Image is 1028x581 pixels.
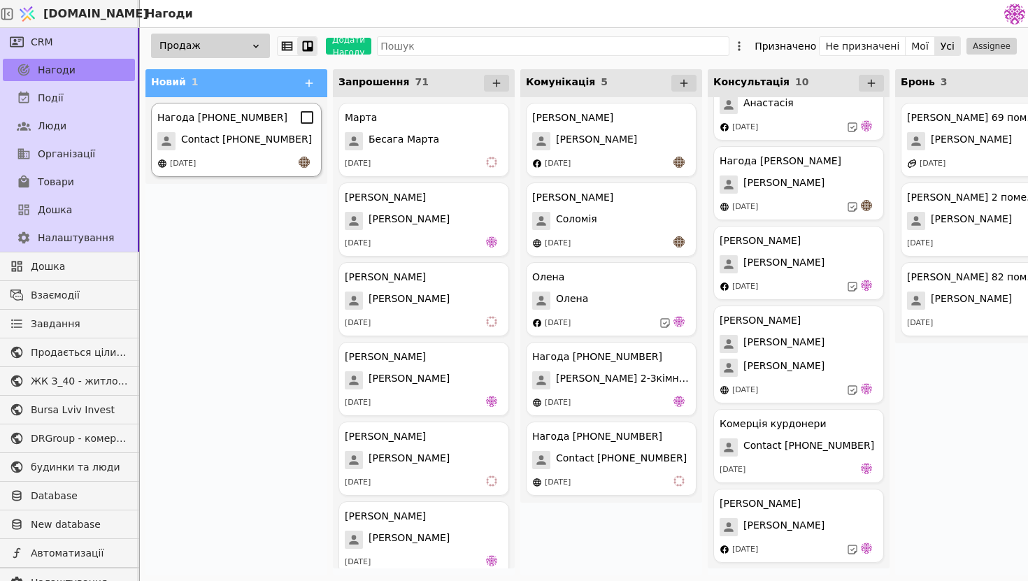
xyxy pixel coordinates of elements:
[3,255,135,278] a: Дошка
[338,76,409,87] span: Запрошення
[14,1,140,27] a: [DOMAIN_NAME]
[317,38,371,55] a: Додати Нагоду
[532,398,542,408] img: online-store.svg
[486,475,497,487] img: vi
[170,158,196,170] div: [DATE]
[3,370,135,392] a: ЖК З_40 - житлова та комерційна нерухомість класу Преміум
[3,513,135,536] a: New database
[526,76,595,87] span: Комунікація
[31,489,128,503] span: Database
[743,335,824,353] span: [PERSON_NAME]
[720,496,801,511] div: [PERSON_NAME]
[931,212,1012,230] span: [PERSON_NAME]
[732,385,758,396] div: [DATE]
[743,518,824,536] span: [PERSON_NAME]
[3,542,135,564] a: Автоматизації
[732,281,758,293] div: [DATE]
[345,477,371,489] div: [DATE]
[732,201,758,213] div: [DATE]
[795,76,808,87] span: 10
[299,157,310,168] img: an
[43,6,148,22] span: [DOMAIN_NAME]
[345,270,426,285] div: [PERSON_NAME]
[377,36,729,56] input: Пошук
[31,345,128,360] span: Продається цілий будинок [PERSON_NAME] нерухомість
[743,255,824,273] span: [PERSON_NAME]
[532,159,542,168] img: facebook.svg
[720,545,729,554] img: facebook.svg
[713,306,884,403] div: [PERSON_NAME][PERSON_NAME][PERSON_NAME][DATE]de
[31,403,128,417] span: Bursa Lviv Invest
[345,557,371,568] div: [DATE]
[526,262,697,336] div: ОленаОлена[DATE]de
[556,292,588,310] span: Олена
[31,517,128,532] span: New database
[526,342,697,416] div: Нагода [PHONE_NUMBER][PERSON_NAME] 2-3кімнатні[DATE]de
[3,313,135,335] a: Завдання
[38,91,64,106] span: Події
[532,270,564,285] div: Олена
[3,199,135,221] a: Дошка
[901,76,935,87] span: Бронь
[345,317,371,329] div: [DATE]
[338,342,509,416] div: [PERSON_NAME][PERSON_NAME][DATE]de
[907,317,933,329] div: [DATE]
[151,34,270,58] div: Продаж
[38,119,66,134] span: Люди
[732,122,758,134] div: [DATE]
[673,316,685,327] img: de
[345,350,426,364] div: [PERSON_NAME]
[532,478,542,487] img: online-store.svg
[532,190,613,205] div: [PERSON_NAME]
[345,429,426,444] div: [PERSON_NAME]
[486,396,497,407] img: de
[532,238,542,248] img: online-store.svg
[151,76,186,87] span: Новий
[601,76,608,87] span: 5
[345,397,371,409] div: [DATE]
[556,371,690,389] span: [PERSON_NAME] 2-3кімнатні
[532,110,613,125] div: [PERSON_NAME]
[713,226,884,300] div: [PERSON_NAME][PERSON_NAME][DATE]de
[966,38,1017,55] button: Assignee
[713,489,884,563] div: [PERSON_NAME][PERSON_NAME][DATE]de
[369,371,450,389] span: [PERSON_NAME]
[3,31,135,53] a: CRM
[192,76,199,87] span: 1
[732,544,758,556] div: [DATE]
[861,543,872,554] img: de
[338,262,509,336] div: [PERSON_NAME][PERSON_NAME][DATE]vi
[720,202,729,212] img: online-store.svg
[941,76,948,87] span: 3
[861,280,872,291] img: de
[326,38,371,55] button: Додати Нагоду
[157,159,167,168] img: online-store.svg
[3,485,135,507] a: Database
[931,292,1012,310] span: [PERSON_NAME]
[907,238,933,250] div: [DATE]
[3,143,135,165] a: Організації
[743,96,794,114] span: Анастасія
[486,316,497,327] img: vi
[3,399,135,421] a: Bursa Lviv Invest
[743,359,824,377] span: [PERSON_NAME]
[3,427,135,450] a: DRGroup - комерційна нерухоомість
[486,157,497,168] img: vi
[861,200,872,211] img: an
[720,282,729,292] img: facebook.svg
[906,36,935,56] button: Мої
[713,146,884,220] div: Нагода [PERSON_NAME][PERSON_NAME][DATE]an
[31,35,53,50] span: CRM
[861,463,872,474] img: de
[545,238,571,250] div: [DATE]
[545,317,571,329] div: [DATE]
[369,212,450,230] span: [PERSON_NAME]
[345,110,377,125] div: Марта
[820,36,906,56] button: Не призначені
[181,132,312,150] span: Contact [PHONE_NUMBER]
[31,546,128,561] span: Автоматизації
[369,451,450,469] span: [PERSON_NAME]
[743,175,824,194] span: [PERSON_NAME]
[526,422,697,496] div: Нагода [PHONE_NUMBER]Contact [PHONE_NUMBER][DATE]vi
[3,456,135,478] a: будинки та люди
